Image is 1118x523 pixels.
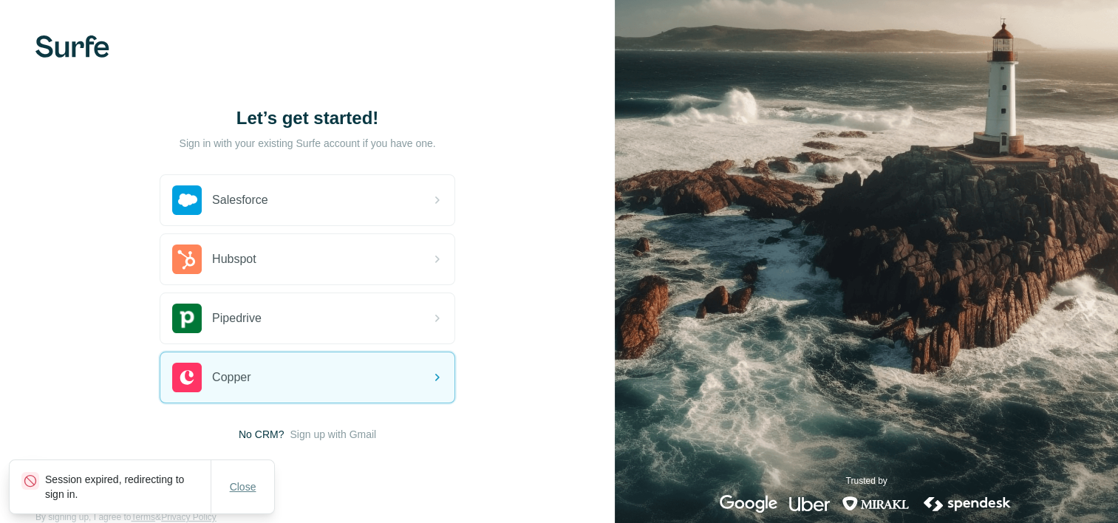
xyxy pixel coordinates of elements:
[230,479,256,494] span: Close
[172,304,202,333] img: pipedrive's logo
[842,495,910,513] img: mirakl's logo
[789,495,830,513] img: uber's logo
[172,363,202,392] img: copper's logo
[131,512,155,522] a: Terms
[921,495,1013,513] img: spendesk's logo
[212,310,262,327] span: Pipedrive
[161,512,217,522] a: Privacy Policy
[720,495,777,513] img: google's logo
[219,474,267,500] button: Close
[239,427,284,442] span: No CRM?
[172,185,202,215] img: salesforce's logo
[212,369,250,386] span: Copper
[160,106,455,130] h1: Let’s get started!
[212,250,256,268] span: Hubspot
[212,191,268,209] span: Salesforce
[35,35,109,58] img: Surfe's logo
[290,427,376,442] button: Sign up with Gmail
[845,474,887,488] p: Trusted by
[45,472,211,502] p: Session expired, redirecting to sign in.
[180,136,436,151] p: Sign in with your existing Surfe account if you have one.
[172,245,202,274] img: hubspot's logo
